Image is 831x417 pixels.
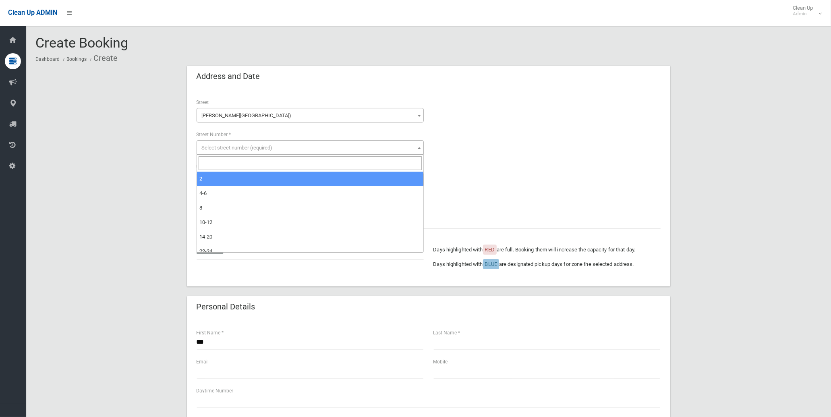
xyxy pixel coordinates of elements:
small: Admin [793,11,813,17]
span: 22-24 [199,248,212,254]
header: Personal Details [187,299,265,315]
span: Wiggs Road (RIVERWOOD 2210) [197,108,424,122]
span: BLUE [485,261,497,267]
span: 10-12 [199,219,212,225]
span: Clean Up ADMIN [8,9,57,17]
li: Create [88,51,118,66]
p: Days highlighted with are designated pickup days for zone the selected address. [433,259,661,269]
span: Create Booking [35,35,128,51]
a: Dashboard [35,56,60,62]
span: 14-20 [199,234,212,240]
span: Clean Up [789,5,821,17]
header: Address and Date [187,68,270,84]
span: RED [485,247,495,253]
p: Days highlighted with are full. Booking them will increase the capacity for that day. [433,245,661,255]
span: 4-6 [199,190,207,196]
span: Select street number (required) [202,145,273,151]
span: 2 [199,176,202,182]
a: Bookings [66,56,87,62]
span: Wiggs Road (RIVERWOOD 2210) [199,110,422,121]
span: 8 [199,205,202,211]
